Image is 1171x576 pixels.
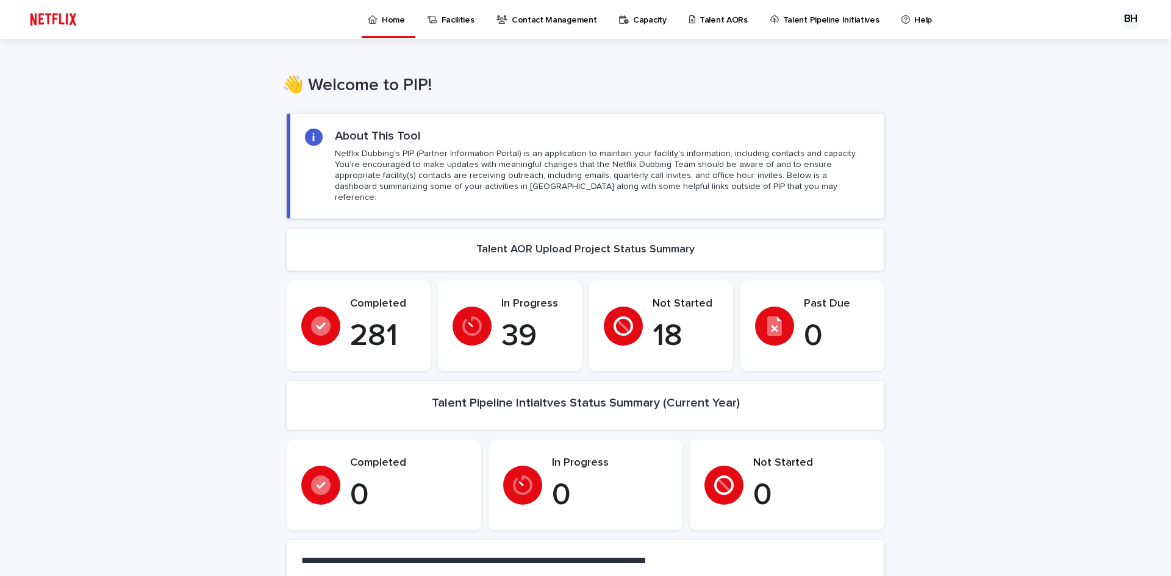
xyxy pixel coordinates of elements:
[476,243,695,257] h2: Talent AOR Upload Project Status Summary
[501,318,567,355] p: 39
[804,318,870,355] p: 0
[1121,10,1141,29] div: BH
[653,318,718,355] p: 18
[653,297,718,311] p: Not Started
[552,477,668,514] p: 0
[24,7,82,32] img: ifQbXi3ZQGMSEF7WDB7W
[335,148,869,204] p: Netflix Dubbing's PIP (Partner Information Portal) is an application to maintain your facility's ...
[282,76,880,96] h1: 👋 Welcome to PIP!
[350,477,467,514] p: 0
[335,129,421,143] h2: About This Tool
[552,457,668,470] p: In Progress
[350,318,416,355] p: 281
[350,457,467,470] p: Completed
[753,457,870,470] p: Not Started
[804,297,870,311] p: Past Due
[350,297,416,311] p: Completed
[501,297,567,311] p: In Progress
[753,477,870,514] p: 0
[432,396,740,410] h2: Talent Pipeline Intiaitves Status Summary (Current Year)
